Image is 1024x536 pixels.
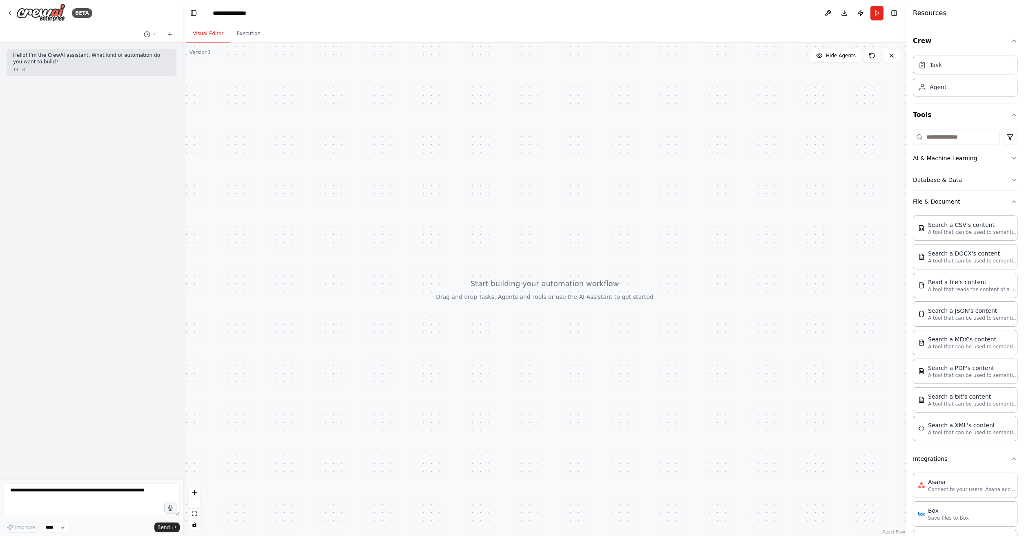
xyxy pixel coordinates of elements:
div: React Flow controls [189,487,200,530]
img: Asana [918,482,925,489]
span: Improve [15,524,35,531]
div: Search a MDX's content [928,335,1018,343]
button: Start a new chat [163,29,176,39]
div: Agent [930,83,946,91]
button: Hide Agents [811,49,861,62]
button: Improve [3,522,39,533]
p: A tool that can be used to semantic search a query from a MDX's content. [928,343,1018,350]
p: Hello! I'm the CrewAI assistant. What kind of automation do you want to build? [13,52,170,65]
img: JSONSearchTool [918,311,925,317]
p: A tool that reads the content of a file. To use this tool, provide a 'file_path' parameter with t... [928,286,1018,293]
h4: Resources [913,8,946,18]
p: A tool that can be used to semantic search a query from a PDF's content. [928,372,1018,379]
div: Read a file's content [928,278,1018,286]
div: Version 1 [190,49,211,56]
button: Integrations [913,448,1017,469]
button: Hide right sidebar [888,7,900,19]
div: Asana [928,478,1018,486]
div: 13:18 [13,67,170,73]
button: Visual Editor [186,25,230,43]
div: Box [928,507,969,515]
img: DOCXSearchTool [918,253,925,260]
button: Execution [230,25,267,43]
div: Crew [913,52,1017,103]
button: fit view [189,509,200,519]
p: Connect to your users’ Asana accounts [928,486,1018,493]
img: Box [918,511,925,517]
button: Send [154,523,180,532]
button: AI & Machine Learning [913,148,1017,169]
div: Search a txt's content [928,392,1018,401]
a: React Flow attribution [883,530,905,534]
button: Crew [913,29,1017,52]
div: File & Document [913,212,1017,448]
p: Save files to Box [928,515,969,521]
p: A tool that can be used to semantic search a query from a DOCX's content. [928,258,1018,264]
button: Tools [913,103,1017,126]
img: CSVSearchTool [918,225,925,231]
button: toggle interactivity [189,519,200,530]
button: zoom in [189,487,200,498]
p: A tool that can be used to semantic search a query from a JSON's content. [928,315,1018,321]
span: Send [158,524,170,531]
img: PDFSearchTool [918,368,925,375]
p: A tool that can be used to semantic search a query from a CSV's content. [928,229,1018,235]
div: BETA [72,8,92,18]
div: Search a CSV's content [928,221,1018,229]
div: Search a PDF's content [928,364,1018,372]
img: Logo [16,4,65,22]
button: Switch to previous chat [141,29,160,39]
img: MDXSearchTool [918,339,925,346]
img: XMLSearchTool [918,425,925,432]
button: Hide left sidebar [188,7,199,19]
div: Search a DOCX's content [928,249,1018,258]
button: zoom out [189,498,200,509]
button: Database & Data [913,169,1017,191]
img: TXTSearchTool [918,397,925,403]
span: Hide Agents [826,52,856,59]
p: A tool that can be used to semantic search a query from a XML's content. [928,429,1018,436]
div: Search a JSON's content [928,307,1018,315]
button: File & Document [913,191,1017,212]
img: FileReadTool [918,282,925,289]
nav: breadcrumb [213,9,246,17]
div: Task [930,61,942,69]
div: Search a XML's content [928,421,1018,429]
p: A tool that can be used to semantic search a query from a txt's content. [928,401,1018,407]
button: Click to speak your automation idea [164,502,176,514]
